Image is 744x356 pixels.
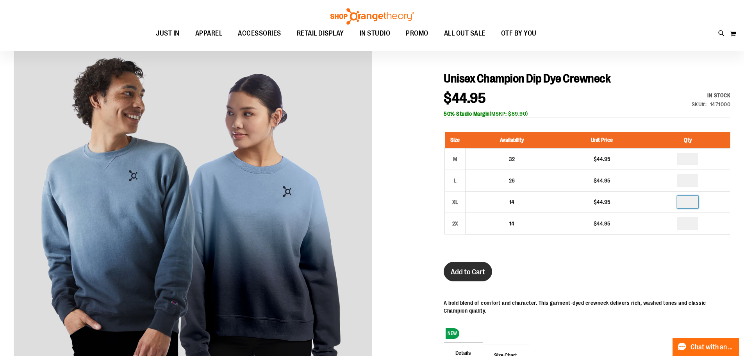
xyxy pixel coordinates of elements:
button: Add to Cart [444,262,492,281]
span: $44.95 [444,90,486,106]
span: OTF BY YOU [501,25,537,42]
button: Chat with an Expert [673,338,740,356]
span: NEW [446,328,459,339]
span: 14 [509,199,514,205]
span: APPAREL [195,25,223,42]
span: 14 [509,220,514,227]
span: 32 [509,156,515,162]
span: 26 [509,177,515,184]
div: (MSRP: $89.90) [444,110,730,118]
span: RETAIL DISPLAY [297,25,344,42]
span: Add to Cart [451,268,485,276]
span: JUST IN [156,25,180,42]
div: $44.95 [562,220,641,227]
div: 1471000 [710,100,731,108]
th: Qty [646,132,730,148]
span: Unisex Champion Dip Dye Crewneck [444,72,610,85]
div: In stock [692,91,731,99]
th: Availability [466,132,558,148]
div: $44.95 [562,198,641,206]
div: A bold blend of comfort and character. This garment-dyed crewneck delivers rich, washed tones and... [444,299,730,315]
div: Availability [692,91,731,99]
span: IN STUDIO [360,25,391,42]
b: 50% Studio Margin [444,111,490,117]
div: M [449,153,461,165]
div: $44.95 [562,177,641,184]
div: $44.95 [562,155,641,163]
th: Size [445,132,466,148]
span: ACCESSORIES [238,25,281,42]
span: Chat with an Expert [690,343,735,351]
img: Shop Orangetheory [329,8,415,25]
span: ALL OUT SALE [444,25,485,42]
div: L [449,175,461,186]
strong: SKU [692,101,707,107]
div: 2X [449,218,461,229]
th: Unit Price [558,132,645,148]
div: XL [449,196,461,208]
span: PROMO [406,25,428,42]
